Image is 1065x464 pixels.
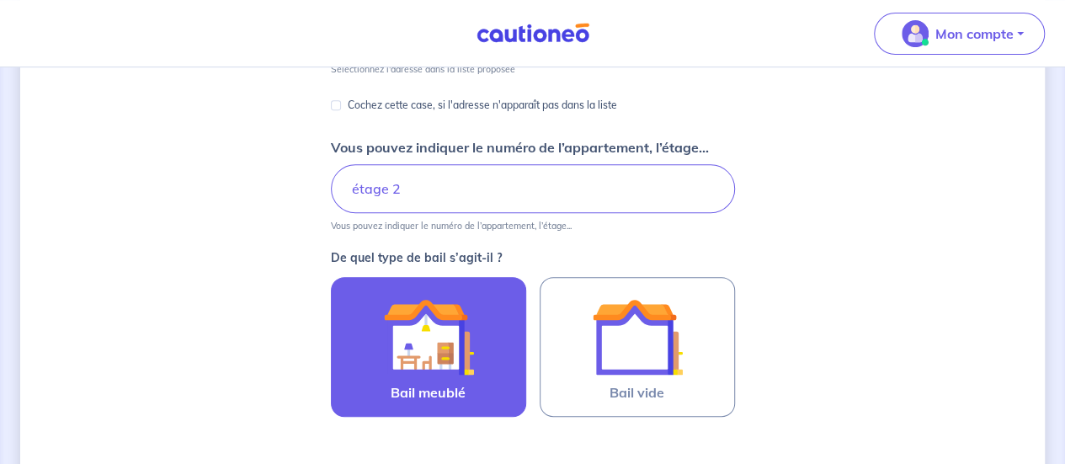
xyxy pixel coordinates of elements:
[391,382,466,403] span: Bail meublé
[874,13,1045,55] button: illu_account_valid_menu.svgMon compte
[348,95,617,115] p: Cochez cette case, si l'adresse n'apparaît pas dans la liste
[331,63,515,75] p: Sélectionnez l'adresse dans la liste proposée
[331,252,735,264] p: De quel type de bail s’agit-il ?
[331,137,709,157] p: Vous pouvez indiquer le numéro de l’appartement, l’étage...
[592,291,683,382] img: illu_empty_lease.svg
[331,164,735,213] input: Appartement 2
[902,20,929,47] img: illu_account_valid_menu.svg
[470,23,596,44] img: Cautioneo
[610,382,664,403] span: Bail vide
[331,220,572,232] p: Vous pouvez indiquer le numéro de l’appartement, l’étage...
[383,291,474,382] img: illu_furnished_lease.svg
[935,24,1014,44] p: Mon compte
